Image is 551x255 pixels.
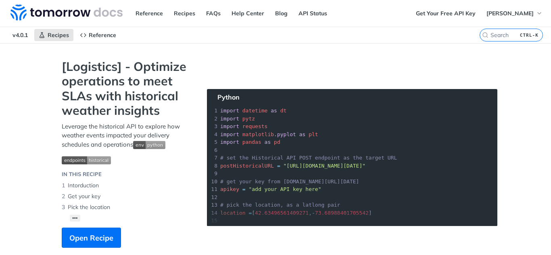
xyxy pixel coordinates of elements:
a: Recipes [169,7,200,19]
svg: Search [482,32,488,38]
span: Reference [89,31,116,39]
a: API Status [294,7,332,19]
a: Get Your Free API Key [411,7,480,19]
a: Blog [271,7,292,19]
span: v4.0.1 [8,29,32,41]
a: Recipes [34,29,73,41]
span: [PERSON_NAME] [486,10,534,17]
span: Recipes [48,31,69,39]
a: FAQs [202,7,225,19]
button: Open Recipe [62,228,121,248]
a: Help Center [227,7,269,19]
span: Expand image [133,141,165,148]
img: endpoint [62,156,111,164]
img: env [133,141,165,149]
div: IN THIS RECIPE [62,170,102,178]
li: Get your key [62,191,191,202]
a: Reference [75,29,121,41]
img: Tomorrow.io Weather API Docs [10,4,123,21]
span: Expand image [62,155,191,164]
kbd: CTRL-K [518,31,541,39]
li: Intorduction [62,180,191,191]
span: Open Recipe [69,232,113,243]
p: Leverage the historical API to explore how weather events impacted your delivery schedules and op... [62,122,191,149]
strong: [Logistics] - Optimize operations to meet SLAs with historical weather insights [62,59,191,118]
li: Pick the location [62,202,191,213]
button: ••• [70,215,80,222]
button: [PERSON_NAME] [482,7,547,19]
a: Reference [131,7,167,19]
